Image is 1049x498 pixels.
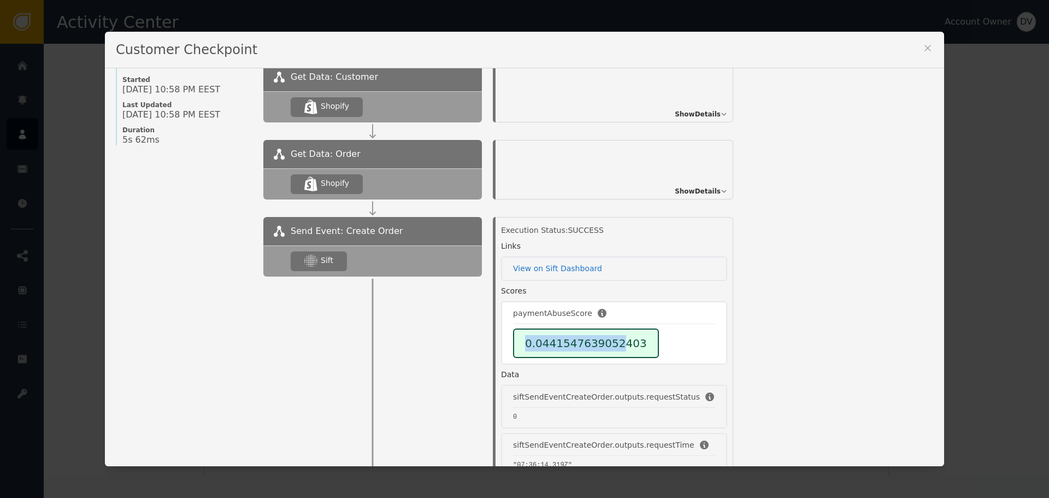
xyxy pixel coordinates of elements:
span: 5s 62ms [122,134,160,145]
div: siftSendEventCreateOrder.outputs.requestTime [513,440,694,451]
span: Duration [122,126,252,134]
span: Show Details [675,186,721,196]
span: [DATE] 10:58 PM EEST [122,109,220,120]
div: Scores [501,285,527,297]
div: Data [501,369,519,380]
pre: "07:36:14.319Z" [513,460,715,470]
div: Shopify [321,101,349,112]
span: [DATE] 10:58 PM EEST [122,84,220,95]
div: Customer Checkpoint [105,32,944,68]
div: siftSendEventCreateOrder.outputs.requestStatus [513,391,700,403]
span: Show Details [675,109,721,119]
div: 0.0441547639052403 [513,329,659,358]
div: Execution Status: SUCCESS [501,225,727,236]
pre: 0 [513,412,715,422]
span: Last Updated [122,101,252,109]
div: Links [501,241,521,252]
span: Get Data: Customer [291,71,378,84]
span: Send Event: Create Order [291,225,403,238]
div: Shopify [321,178,349,189]
span: Started [122,75,252,84]
div: Sift [321,255,333,266]
div: paymentAbuseScore [513,308,592,319]
a: View on Sift Dashboard [513,263,715,274]
span: Get Data: Order [291,148,361,161]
